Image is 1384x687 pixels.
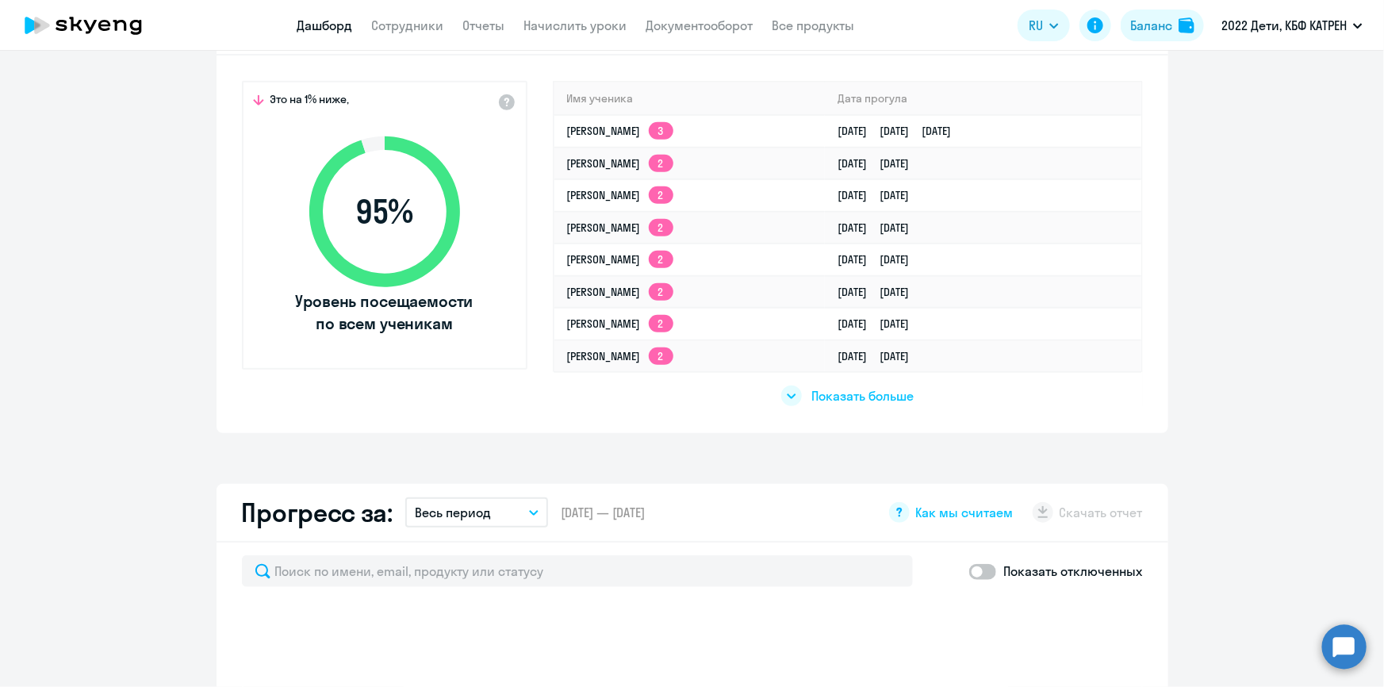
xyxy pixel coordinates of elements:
app-skyeng-badge: 2 [649,219,673,236]
a: [PERSON_NAME]2 [567,188,673,202]
th: Имя ученика [554,83,826,115]
app-skyeng-badge: 2 [649,347,673,365]
a: [PERSON_NAME]2 [567,317,673,331]
a: [DATE][DATE] [838,285,922,299]
a: Начислить уроки [524,17,627,33]
a: [PERSON_NAME]2 [567,349,673,363]
a: [DATE][DATE][DATE] [838,124,964,138]
button: RU [1018,10,1070,41]
input: Поиск по имени, email, продукту или статусу [242,555,913,587]
a: [PERSON_NAME]2 [567,221,673,235]
span: RU [1029,16,1043,35]
a: [DATE][DATE] [838,221,922,235]
a: [PERSON_NAME]2 [567,285,673,299]
app-skyeng-badge: 2 [649,186,673,204]
th: Дата прогула [825,83,1141,115]
button: Весь период [405,497,548,528]
a: Сотрудники [372,17,444,33]
app-skyeng-badge: 2 [649,283,673,301]
a: Все продукты [773,17,855,33]
a: Документооборот [646,17,753,33]
a: [DATE][DATE] [838,317,922,331]
span: Уровень посещаемости по всем ученикам [293,290,476,335]
img: balance [1179,17,1194,33]
a: [PERSON_NAME]2 [567,156,673,171]
a: [DATE][DATE] [838,156,922,171]
app-skyeng-badge: 2 [649,251,673,268]
h2: Прогресс за: [242,497,393,528]
button: Балансbalance [1121,10,1204,41]
span: Это на 1% ниже, [270,92,350,111]
a: [PERSON_NAME]2 [567,252,673,267]
a: [DATE][DATE] [838,252,922,267]
span: 95 % [293,193,476,231]
a: [PERSON_NAME]3 [567,124,673,138]
button: 2022 Дети, КБФ КАТРЕН [1213,6,1371,44]
app-skyeng-badge: 3 [649,122,673,140]
a: [DATE][DATE] [838,349,922,363]
span: Как мы считаем [916,504,1014,521]
p: Весь период [415,503,491,522]
app-skyeng-badge: 2 [649,155,673,172]
a: Дашборд [297,17,353,33]
span: Показать больше [811,387,914,405]
a: Отчеты [463,17,505,33]
span: [DATE] — [DATE] [561,504,645,521]
a: [DATE][DATE] [838,188,922,202]
div: Баланс [1130,16,1172,35]
app-skyeng-badge: 2 [649,315,673,332]
p: Показать отключенных [1004,562,1143,581]
p: 2022 Дети, КБФ КАТРЕН [1221,16,1347,35]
